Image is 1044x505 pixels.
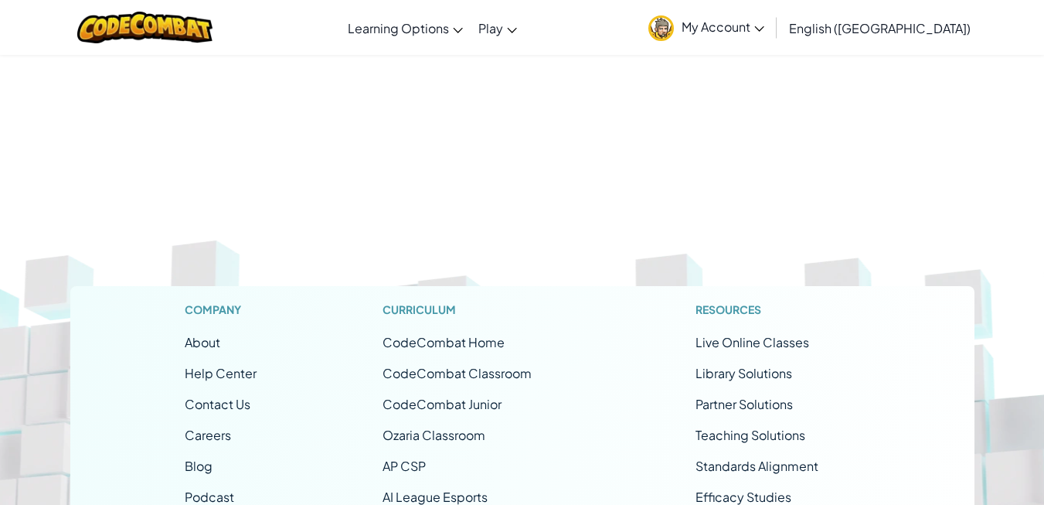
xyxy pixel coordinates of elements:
a: Podcast [185,489,234,505]
a: Partner Solutions [695,396,793,412]
span: CodeCombat Home [383,334,505,350]
span: Play [478,20,503,36]
img: avatar [648,15,674,41]
a: CodeCombat Classroom [383,365,532,381]
a: Teaching Solutions [695,427,805,443]
a: Live Online Classes [695,334,809,350]
a: Blog [185,458,213,474]
a: About [185,334,220,350]
a: Efficacy Studies [695,489,791,505]
a: AI League Esports [383,489,488,505]
h1: Curriculum [383,302,570,318]
h1: Resources [695,302,860,318]
img: CodeCombat logo [77,12,213,43]
a: Library Solutions [695,365,792,381]
a: Play [471,7,525,49]
a: My Account [641,3,772,52]
span: Contact Us [185,396,250,412]
a: CodeCombat Junior [383,396,502,412]
span: Learning Options [348,20,449,36]
a: Standards Alignment [695,458,818,474]
a: AP CSP [383,458,426,474]
h1: Company [185,302,257,318]
a: Learning Options [340,7,471,49]
a: English ([GEOGRAPHIC_DATA]) [781,7,978,49]
span: English ([GEOGRAPHIC_DATA]) [789,20,971,36]
span: My Account [682,19,764,35]
a: Ozaria Classroom [383,427,485,443]
a: Help Center [185,365,257,381]
a: Careers [185,427,231,443]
